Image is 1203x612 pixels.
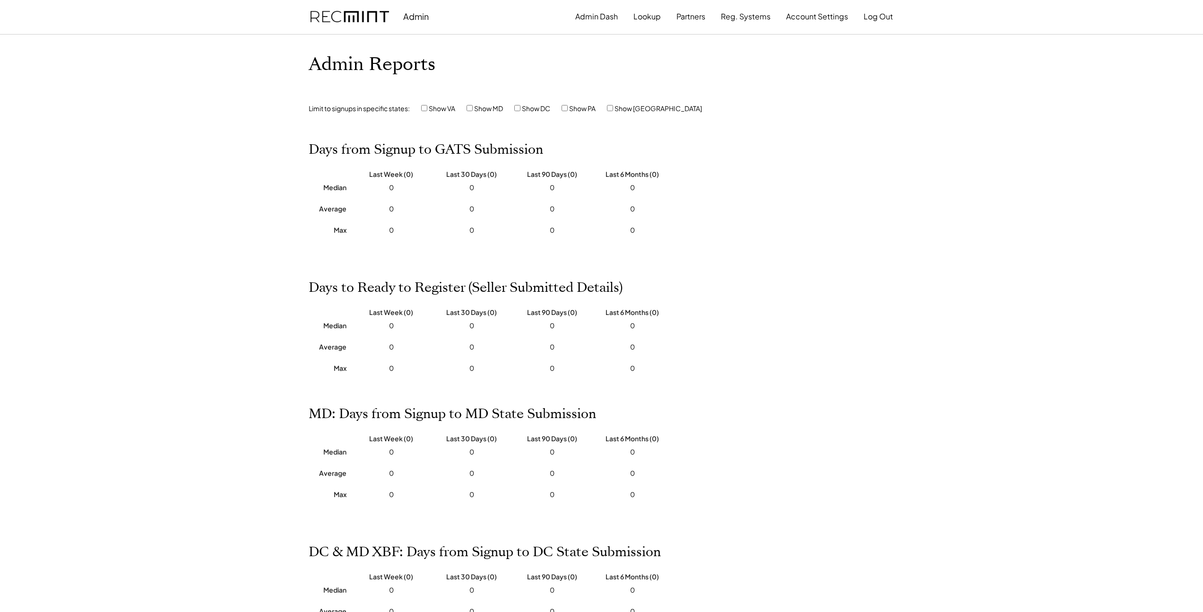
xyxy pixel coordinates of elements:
div: Admin [403,11,429,22]
div: Average [309,204,346,213]
div: 0 [597,586,668,595]
div: 0 [517,183,588,192]
div: 0 [517,586,588,595]
h2: MD: Days from Signup to MD State Submission [309,406,596,422]
div: Last 6 Months (0) [597,170,668,178]
div: 0 [356,183,427,192]
div: 0 [436,364,507,373]
div: 0 [436,490,507,499]
div: 0 [356,364,427,373]
div: Last 30 Days (0) [436,572,507,581]
div: 0 [356,469,427,478]
h1: Admin Reports [309,53,691,76]
div: 0 [517,204,588,214]
div: 0 [597,183,668,192]
div: 0 [436,226,507,235]
div: Last 30 Days (0) [436,308,507,316]
div: Max [309,490,346,498]
div: 0 [436,447,507,457]
label: Show PA [569,104,596,113]
div: Last Week (0) [356,572,427,581]
label: Show MD [474,104,503,113]
div: Max [309,226,346,234]
img: recmint-logotype%403x.png [311,11,389,23]
div: 0 [517,321,588,331]
div: Last Week (0) [356,308,427,316]
div: Median [309,321,346,330]
div: 0 [597,469,668,478]
div: Last 6 Months (0) [597,308,668,316]
div: 0 [517,226,588,235]
button: Account Settings [786,7,848,26]
div: Last 30 Days (0) [436,170,507,178]
div: 0 [436,586,507,595]
div: 0 [597,342,668,352]
button: Reg. Systems [721,7,770,26]
label: Show VA [429,104,455,113]
div: 0 [356,342,427,352]
div: Last 30 Days (0) [436,434,507,443]
div: Last 6 Months (0) [597,434,668,443]
div: 0 [356,490,427,499]
div: Last 6 Months (0) [597,572,668,581]
div: Last 90 Days (0) [517,434,588,443]
div: Median [309,447,346,456]
label: Show DC [522,104,550,113]
div: 0 [597,321,668,331]
div: 0 [597,226,668,235]
div: 0 [517,469,588,478]
div: 0 [356,447,427,457]
button: Lookup [633,7,661,26]
div: Last 90 Days (0) [517,572,588,581]
div: 0 [597,364,668,373]
div: 0 [436,183,507,192]
div: Limit to signups in specific states: [309,104,410,114]
div: 0 [517,490,588,499]
div: Last Week (0) [356,170,427,178]
div: 0 [517,364,588,373]
div: 0 [356,204,427,214]
div: Median [309,586,346,594]
div: Last Week (0) [356,434,427,443]
div: 0 [597,204,668,214]
div: 0 [517,342,588,352]
div: Median [309,183,346,192]
div: 0 [356,226,427,235]
div: Max [309,364,346,372]
button: Partners [676,7,705,26]
h2: DC & MD XBF: Days from Signup to DC State Submission [309,544,661,560]
h2: Days to Ready to Register (Seller Submitted Details) [309,280,623,296]
div: 0 [597,447,668,457]
div: Average [309,469,346,477]
div: 0 [436,204,507,214]
label: Show [GEOGRAPHIC_DATA] [614,104,702,113]
div: Average [309,342,346,351]
button: Log Out [864,7,893,26]
div: Last 90 Days (0) [517,170,588,178]
div: 0 [436,321,507,331]
div: 0 [356,321,427,331]
div: 0 [597,490,668,499]
div: 0 [517,447,588,457]
div: 0 [436,469,507,478]
div: 0 [356,586,427,595]
div: 0 [436,342,507,352]
h2: Days from Signup to GATS Submission [309,142,543,158]
button: Admin Dash [575,7,618,26]
div: Last 90 Days (0) [517,308,588,316]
